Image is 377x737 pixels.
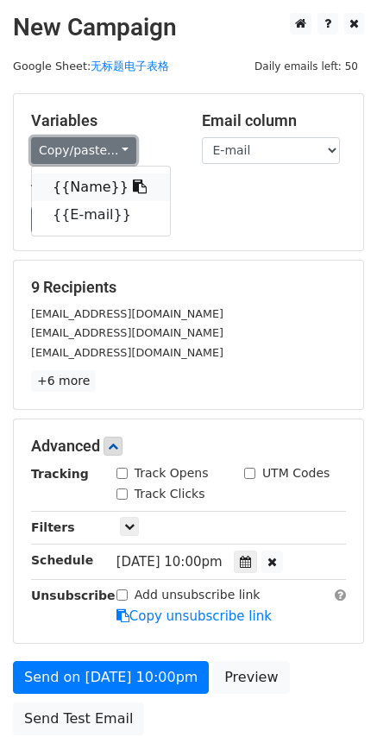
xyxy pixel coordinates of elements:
span: Daily emails left: 50 [248,57,364,76]
small: [EMAIL_ADDRESS][DOMAIN_NAME] [31,326,223,339]
a: Send on [DATE] 10:00pm [13,661,209,694]
small: [EMAIL_ADDRESS][DOMAIN_NAME] [31,346,223,359]
span: [DATE] 10:00pm [116,554,223,570]
h5: Advanced [31,437,346,456]
a: Daily emails left: 50 [248,60,364,72]
a: {{E-mail}} [32,201,170,229]
h2: New Campaign [13,13,364,42]
label: Track Opens [135,464,209,482]
a: +6 more [31,370,96,392]
label: UTM Codes [262,464,330,482]
small: [EMAIL_ADDRESS][DOMAIN_NAME] [31,307,223,320]
strong: Schedule [31,553,93,567]
label: Track Clicks [135,485,205,503]
strong: Filters [31,520,75,534]
a: {{Name}} [32,173,170,201]
h5: 9 Recipients [31,278,346,297]
a: Send Test Email [13,702,144,735]
h5: Variables [31,111,176,130]
small: Google Sheet: [13,60,169,72]
a: 无标题电子表格 [91,60,169,72]
a: Preview [213,661,289,694]
strong: Unsubscribe [31,589,116,602]
a: Copy unsubscribe link [116,608,272,624]
label: Add unsubscribe link [135,586,261,604]
iframe: Chat Widget [291,654,377,737]
strong: Tracking [31,467,89,481]
h5: Email column [202,111,347,130]
a: Copy/paste... [31,137,136,164]
div: 聊天小组件 [291,654,377,737]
